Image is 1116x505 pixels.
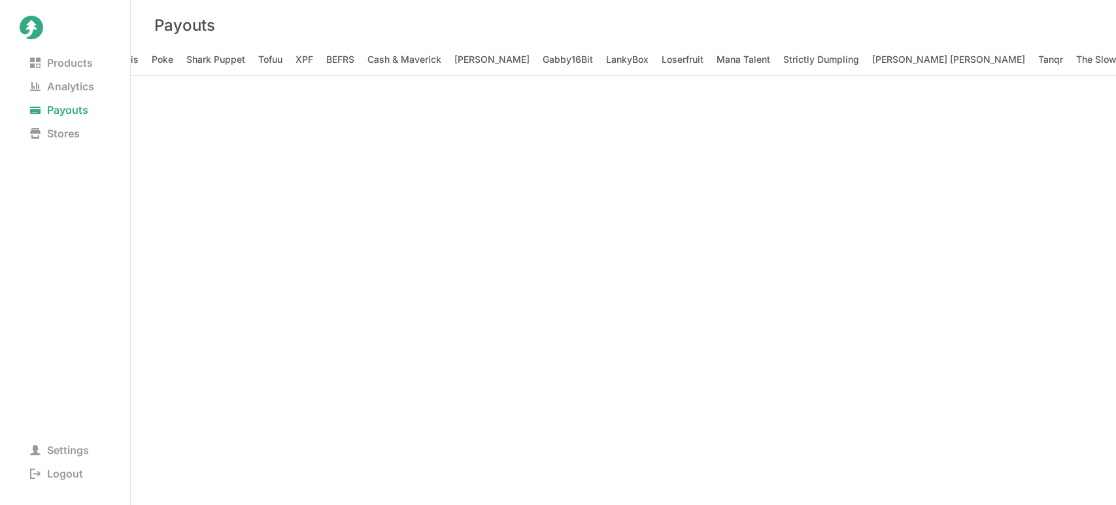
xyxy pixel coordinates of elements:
span: Tofuu [258,50,282,69]
span: Products [20,54,103,72]
span: Mana Talent [717,50,770,69]
span: Shark Puppet [186,50,245,69]
span: Payouts [20,101,99,119]
span: XPF [296,50,313,69]
span: Tanqr [1038,50,1063,69]
span: Cash & Maverick [367,50,441,69]
span: [PERSON_NAME] [454,50,530,69]
span: Analytics [20,77,105,96]
span: [PERSON_NAME] [PERSON_NAME] [872,50,1025,69]
h3: Payouts [154,16,215,35]
span: Loserfruit [662,50,703,69]
span: LankyBox [606,50,649,69]
span: Stores [20,124,90,143]
span: Settings [20,441,99,459]
span: Poke [152,50,173,69]
span: Strictly Dumpling [783,50,859,69]
span: Logout [20,464,93,483]
span: Gabby16Bit [543,50,593,69]
span: BEFRS [326,50,354,69]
